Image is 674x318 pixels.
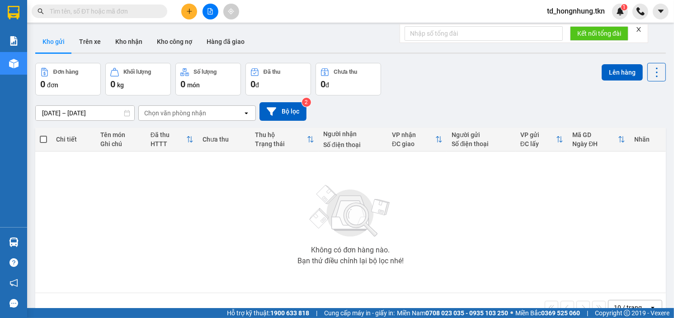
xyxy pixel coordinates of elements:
div: Khối lượng [123,69,151,75]
div: 10 / trang [614,303,642,312]
img: logo-vxr [8,6,19,19]
th: Toggle SortBy [516,128,568,152]
th: Toggle SortBy [568,128,629,152]
span: question-circle [9,258,18,267]
div: Đã thu [151,131,187,138]
div: Số điện thoại [452,140,511,147]
span: Miền Nam [397,308,508,318]
span: kg [117,81,124,89]
span: 0 [180,79,185,90]
div: Trạng thái [255,140,307,147]
span: close [636,26,642,33]
span: đ [255,81,259,89]
div: Ngày ĐH [572,140,617,147]
div: Mã GD [572,131,617,138]
span: search [38,8,44,14]
div: Không có đơn hàng nào. [311,247,390,254]
div: ĐC giao [392,140,435,147]
span: Hỗ trợ kỹ thuật: [227,308,309,318]
svg: open [649,304,656,311]
div: Tên món [100,131,141,138]
div: Chi tiết [56,136,91,143]
button: Kết nối tổng đài [570,26,628,41]
div: Chọn văn phòng nhận [144,109,206,118]
button: Kho công nợ [150,31,199,52]
button: Đã thu0đ [245,63,311,95]
sup: 1 [621,4,627,10]
button: aim [223,4,239,19]
span: plus [186,8,193,14]
span: | [316,308,317,318]
span: 0 [250,79,255,90]
button: Kho gửi [35,31,72,52]
div: Bạn thử điều chỉnh lại bộ lọc nhé! [297,257,404,265]
span: Cung cấp máy in - giấy in: [324,308,395,318]
div: Chưa thu [203,136,245,143]
th: Toggle SortBy [146,128,198,152]
strong: 1900 633 818 [270,309,309,317]
input: Tìm tên, số ĐT hoặc mã đơn [50,6,156,16]
img: icon-new-feature [616,7,624,15]
div: Số lượng [193,69,217,75]
div: Chưa thu [334,69,357,75]
span: đơn [47,81,58,89]
span: message [9,299,18,308]
button: plus [181,4,197,19]
span: | [587,308,588,318]
img: warehouse-icon [9,237,19,247]
span: caret-down [657,7,665,15]
img: solution-icon [9,36,19,46]
span: notification [9,279,18,287]
span: 1 [622,4,626,10]
span: món [187,81,200,89]
button: Hàng đã giao [199,31,252,52]
input: Nhập số tổng đài [405,26,563,41]
img: warehouse-icon [9,59,19,68]
th: Toggle SortBy [250,128,319,152]
div: Đã thu [264,69,280,75]
button: Số lượng0món [175,63,241,95]
div: Người nhận [323,130,383,138]
strong: 0369 525 060 [541,309,580,317]
img: phone-icon [636,7,645,15]
img: svg+xml;base64,PHN2ZyBjbGFzcz0ibGlzdC1wbHVnX19zdmciIHhtbG5zPSJodHRwOi8vd3d3LnczLm9yZy8yMDAwL3N2Zy... [305,180,396,243]
th: Toggle SortBy [387,128,447,152]
div: HTTT [151,140,187,147]
span: 0 [110,79,115,90]
strong: 0708 023 035 - 0935 103 250 [425,309,508,317]
div: Nhãn [634,136,661,143]
span: file-add [207,8,213,14]
span: Kết nối tổng đài [577,28,621,38]
sup: 2 [302,98,311,107]
button: Chưa thu0đ [316,63,381,95]
div: Thu hộ [255,131,307,138]
div: Người gửi [452,131,511,138]
button: file-add [203,4,218,19]
div: ĐC lấy [520,140,556,147]
span: 0 [40,79,45,90]
span: đ [325,81,329,89]
button: Đơn hàng0đơn [35,63,101,95]
span: 0 [321,79,325,90]
div: Ghi chú [100,140,141,147]
span: copyright [624,310,630,316]
button: caret-down [653,4,669,19]
div: VP nhận [392,131,435,138]
span: Miền Bắc [515,308,580,318]
button: Bộ lọc [259,102,306,121]
div: Số điện thoại [323,141,383,148]
button: Khối lượng0kg [105,63,171,95]
button: Kho nhận [108,31,150,52]
div: Đơn hàng [53,69,78,75]
svg: open [243,109,250,117]
span: td_hongnhung.tkn [540,5,612,17]
button: Trên xe [72,31,108,52]
span: ⚪️ [510,311,513,315]
div: VP gửi [520,131,556,138]
span: aim [228,8,234,14]
button: Lên hàng [602,64,643,81]
input: Select a date range. [36,106,134,120]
